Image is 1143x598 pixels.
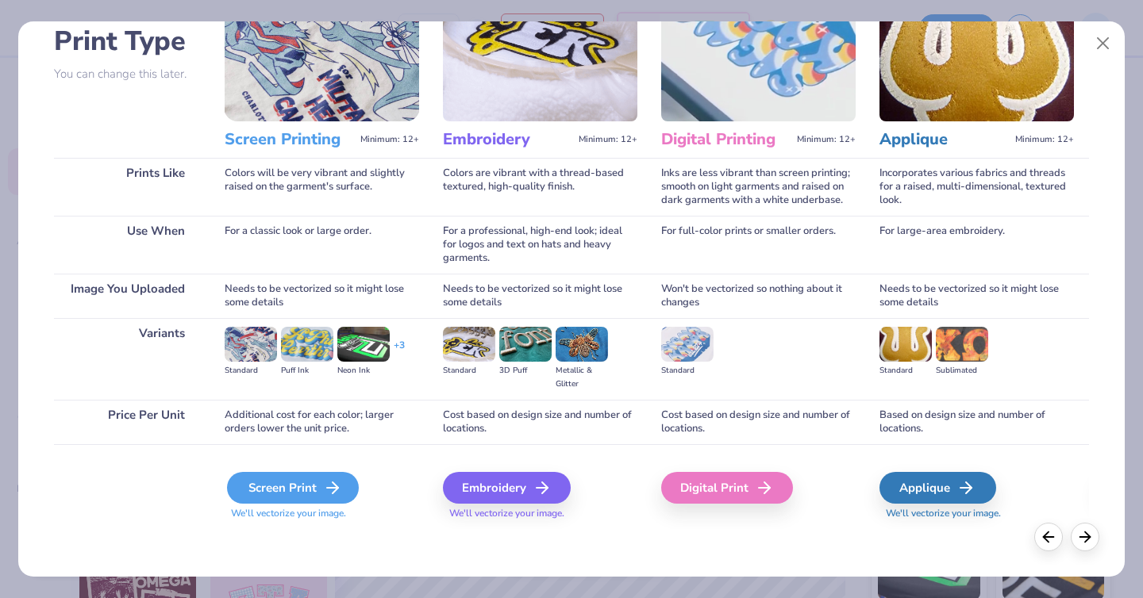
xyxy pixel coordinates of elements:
[443,364,495,378] div: Standard
[54,158,201,216] div: Prints Like
[879,216,1074,274] div: For large-area embroidery.
[225,400,419,444] div: Additional cost for each color; larger orders lower the unit price.
[499,327,552,362] img: 3D Puff
[337,364,390,378] div: Neon Ink
[879,129,1009,150] h3: Applique
[337,327,390,362] img: Neon Ink
[225,129,354,150] h3: Screen Printing
[661,364,714,378] div: Standard
[661,274,856,318] div: Won't be vectorized so nothing about it changes
[556,364,608,391] div: Metallic & Glitter
[879,507,1074,520] span: We'll vectorize your image.
[225,364,277,378] div: Standard
[936,364,988,378] div: Sublimated
[394,339,405,366] div: + 3
[936,327,988,362] img: Sublimated
[661,216,856,274] div: For full-color prints or smaller orders.
[879,364,932,378] div: Standard
[556,327,608,362] img: Metallic & Glitter
[54,274,201,318] div: Image You Uploaded
[661,472,793,504] div: Digital Print
[54,318,201,400] div: Variants
[661,158,856,216] div: Inks are less vibrant than screen printing; smooth on light garments and raised on dark garments ...
[443,507,637,520] span: We'll vectorize your image.
[443,274,637,318] div: Needs to be vectorized so it might lose some details
[661,400,856,444] div: Cost based on design size and number of locations.
[443,327,495,362] img: Standard
[1088,29,1118,59] button: Close
[499,364,552,378] div: 3D Puff
[54,400,201,444] div: Price Per Unit
[54,67,201,81] p: You can change this later.
[227,472,359,504] div: Screen Print
[1015,134,1074,145] span: Minimum: 12+
[661,327,714,362] img: Standard
[879,400,1074,444] div: Based on design size and number of locations.
[225,158,419,216] div: Colors will be very vibrant and slightly raised on the garment's surface.
[443,129,572,150] h3: Embroidery
[661,129,791,150] h3: Digital Printing
[281,364,333,378] div: Puff Ink
[879,327,932,362] img: Standard
[225,507,419,520] span: We'll vectorize your image.
[225,216,419,274] div: For a classic look or large order.
[360,134,419,145] span: Minimum: 12+
[281,327,333,362] img: Puff Ink
[225,327,277,362] img: Standard
[797,134,856,145] span: Minimum: 12+
[225,274,419,318] div: Needs to be vectorized so it might lose some details
[879,274,1074,318] div: Needs to be vectorized so it might lose some details
[879,472,996,504] div: Applique
[443,400,637,444] div: Cost based on design size and number of locations.
[579,134,637,145] span: Minimum: 12+
[443,158,637,216] div: Colors are vibrant with a thread-based textured, high-quality finish.
[443,216,637,274] div: For a professional, high-end look; ideal for logos and text on hats and heavy garments.
[54,216,201,274] div: Use When
[879,158,1074,216] div: Incorporates various fabrics and threads for a raised, multi-dimensional, textured look.
[443,472,571,504] div: Embroidery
